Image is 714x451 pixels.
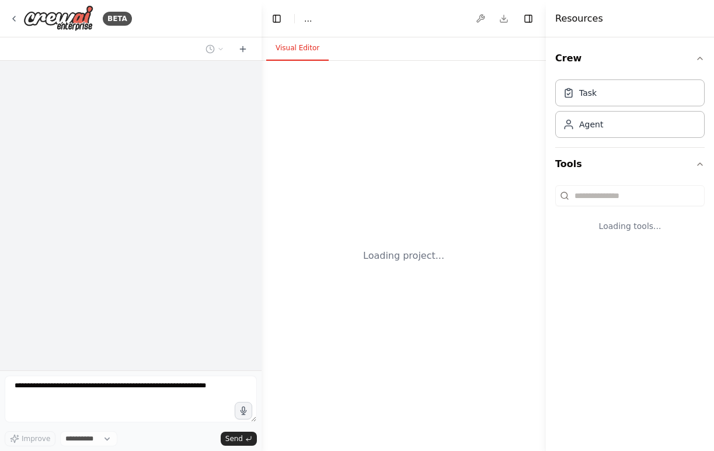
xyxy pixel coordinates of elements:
[555,181,705,251] div: Tools
[22,434,50,443] span: Improve
[579,87,597,99] div: Task
[304,13,312,25] nav: breadcrumb
[555,75,705,147] div: Crew
[555,148,705,181] button: Tools
[555,12,603,26] h4: Resources
[201,42,229,56] button: Switch to previous chat
[363,249,444,263] div: Loading project...
[266,36,329,61] button: Visual Editor
[579,119,603,130] div: Agent
[555,211,705,241] div: Loading tools...
[235,402,252,419] button: Click to speak your automation idea
[234,42,252,56] button: Start a new chat
[23,5,93,32] img: Logo
[225,434,243,443] span: Send
[5,431,55,446] button: Improve
[221,432,257,446] button: Send
[103,12,132,26] div: BETA
[520,11,537,27] button: Hide right sidebar
[269,11,285,27] button: Hide left sidebar
[304,13,312,25] span: ...
[555,42,705,75] button: Crew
